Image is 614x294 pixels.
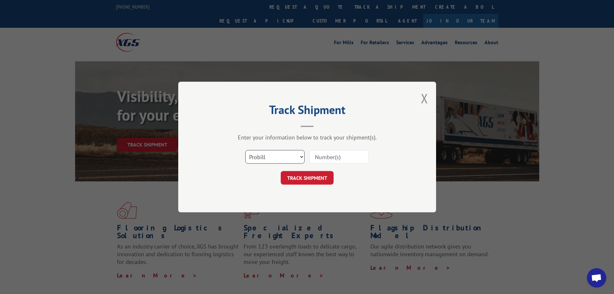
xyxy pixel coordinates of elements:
button: TRACK SHIPMENT [281,171,334,185]
h2: Track Shipment [210,105,404,117]
button: Close modal [421,90,428,107]
div: Enter your information below to track your shipment(s). [210,134,404,141]
div: Open chat [587,268,606,288]
input: Number(s) [309,150,369,164]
